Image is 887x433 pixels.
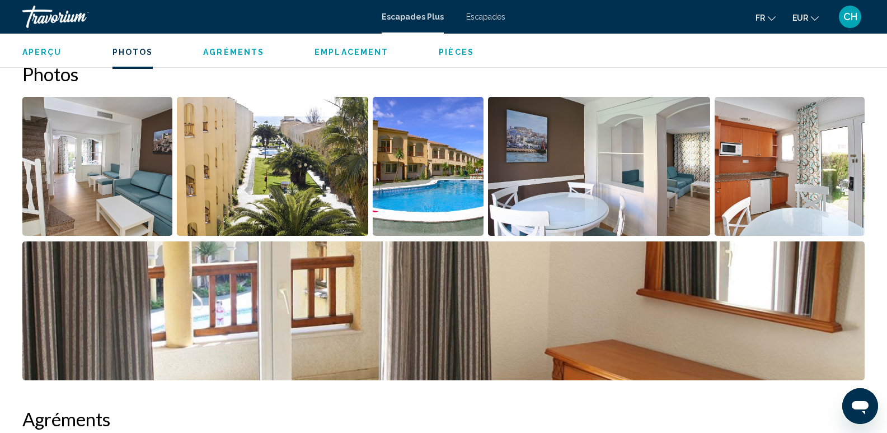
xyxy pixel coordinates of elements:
[22,241,865,381] button: Open full-screen image slider
[755,13,765,22] font: fr
[373,96,484,236] button: Open full-screen image slider
[203,47,264,57] button: Agréments
[382,12,444,21] a: Escapades Plus
[315,47,388,57] button: Emplacement
[792,13,808,22] font: EUR
[792,10,819,26] button: Changer de devise
[715,96,865,236] button: Open full-screen image slider
[22,6,370,28] a: Travorium
[842,388,878,424] iframe: Bouton de lancement de la fenêtre de messagerie
[112,48,153,57] span: Photos
[315,48,388,57] span: Emplacement
[22,63,865,85] h2: Photos
[22,47,62,57] button: Aperçu
[836,5,865,29] button: Menu utilisateur
[843,11,857,22] font: CH
[112,47,153,57] button: Photos
[439,48,474,57] span: Pièces
[439,47,474,57] button: Pièces
[22,408,865,430] h2: Agréments
[177,96,369,236] button: Open full-screen image slider
[755,10,776,26] button: Changer de langue
[488,96,711,236] button: Open full-screen image slider
[466,12,505,21] a: Escapades
[203,48,264,57] span: Agréments
[22,48,62,57] span: Aperçu
[22,96,172,236] button: Open full-screen image slider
